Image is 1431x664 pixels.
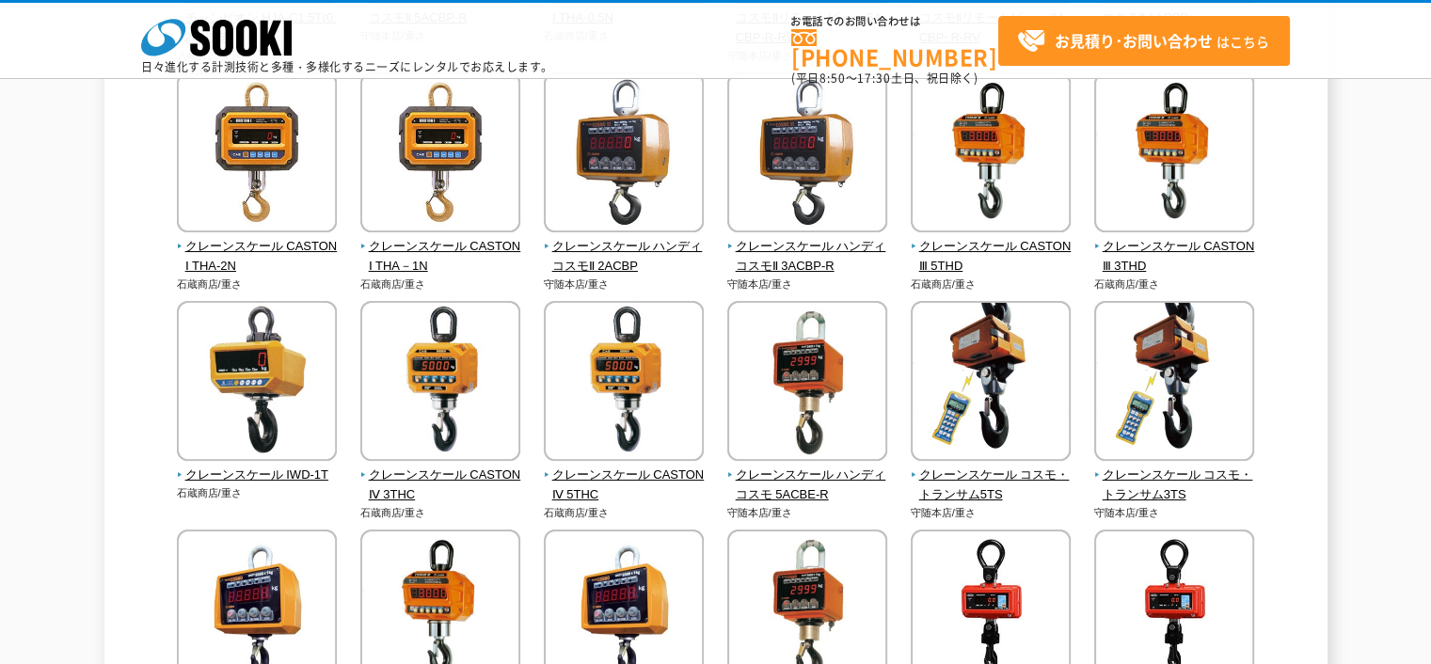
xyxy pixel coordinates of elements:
span: (平日 ～ 土日、祝日除く) [791,70,978,87]
span: クレーンスケール CASTONⅠ THA－1N [360,237,521,277]
strong: お見積り･お問い合わせ [1055,29,1213,52]
span: お電話でのお問い合わせは [791,16,998,27]
img: クレーンスケール コスモ・トランサム3TS [1094,301,1254,466]
span: クレーンスケール CASTON Ⅳ 3THC [360,466,521,505]
p: 石蔵商店/重さ [177,277,338,292]
a: クレーンスケール IWD-1T [177,448,338,485]
p: 石蔵商店/重さ [911,277,1072,292]
img: クレーンスケール CASTON Ⅳ 5THC [544,301,704,466]
a: クレーンスケール コスモ・トランサム3TS [1094,448,1255,504]
p: 守随本店/重さ [727,505,888,521]
span: クレーンスケール CASTON Ⅲ 5THD [911,237,1072,277]
span: クレーンスケール ハンディコスモⅡ 2ACBP [544,237,705,277]
p: 守随本店/重さ [544,277,705,292]
p: 石蔵商店/重さ [360,277,521,292]
span: クレーンスケール CASTONⅠ THA-2N [177,237,338,277]
a: クレーンスケール ハンディコスモⅡ 3ACBP-R [727,219,888,276]
img: クレーンスケール CASTONⅠ THA－1N [360,72,520,237]
a: クレーンスケール CASTON Ⅳ 5THC [544,448,705,504]
img: クレーンスケール ハンディコスモⅡ 3ACBP-R [727,72,887,237]
img: クレーンスケール ハンディコスモⅡ 2ACBP [544,72,704,237]
a: クレーンスケール ハンディコスモ 5ACBE-R [727,448,888,504]
span: クレーンスケール コスモ・トランサム3TS [1094,466,1255,505]
p: 石蔵商店/重さ [177,485,338,501]
span: クレーンスケール CASTON Ⅳ 5THC [544,466,705,505]
p: 石蔵商店/重さ [360,505,521,521]
a: クレーンスケール CASTONⅠ THA－1N [360,219,521,276]
img: クレーンスケール CASTON Ⅳ 3THC [360,301,520,466]
a: [PHONE_NUMBER] [791,29,998,68]
img: クレーンスケール ハンディコスモ 5ACBE-R [727,301,887,466]
a: クレーンスケール ハンディコスモⅡ 2ACBP [544,219,705,276]
p: 守随本店/重さ [911,505,1072,521]
img: クレーンスケール CASTONⅠ THA-2N [177,72,337,237]
span: 17:30 [857,70,891,87]
a: クレーンスケール コスモ・トランサム5TS [911,448,1072,504]
span: クレーンスケール ハンディコスモⅡ 3ACBP-R [727,237,888,277]
span: はこちら [1017,27,1269,55]
img: クレーンスケール CASTON Ⅲ 5THD [911,72,1071,237]
span: クレーンスケール ハンディコスモ 5ACBE-R [727,466,888,505]
p: 守随本店/重さ [1094,505,1255,521]
span: クレーンスケール コスモ・トランサム5TS [911,466,1072,505]
span: クレーンスケール IWD-1T [177,466,338,485]
a: クレーンスケール CASTONⅠ THA-2N [177,219,338,276]
p: 日々進化する計測技術と多種・多様化するニーズにレンタルでお応えします。 [141,61,553,72]
a: お見積り･お問い合わせはこちら [998,16,1290,66]
a: クレーンスケール CASTON Ⅲ 5THD [911,219,1072,276]
img: クレーンスケール IWD-1T [177,301,337,466]
img: クレーンスケール コスモ・トランサム5TS [911,301,1071,466]
a: クレーンスケール CASTON Ⅳ 3THC [360,448,521,504]
p: 守随本店/重さ [727,277,888,292]
img: クレーンスケール CASTON Ⅲ 3THD [1094,72,1254,237]
span: クレーンスケール CASTON Ⅲ 3THD [1094,237,1255,277]
span: 8:50 [819,70,846,87]
a: クレーンスケール CASTON Ⅲ 3THD [1094,219,1255,276]
p: 石蔵商店/重さ [1094,277,1255,292]
p: 石蔵商店/重さ [544,505,705,521]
